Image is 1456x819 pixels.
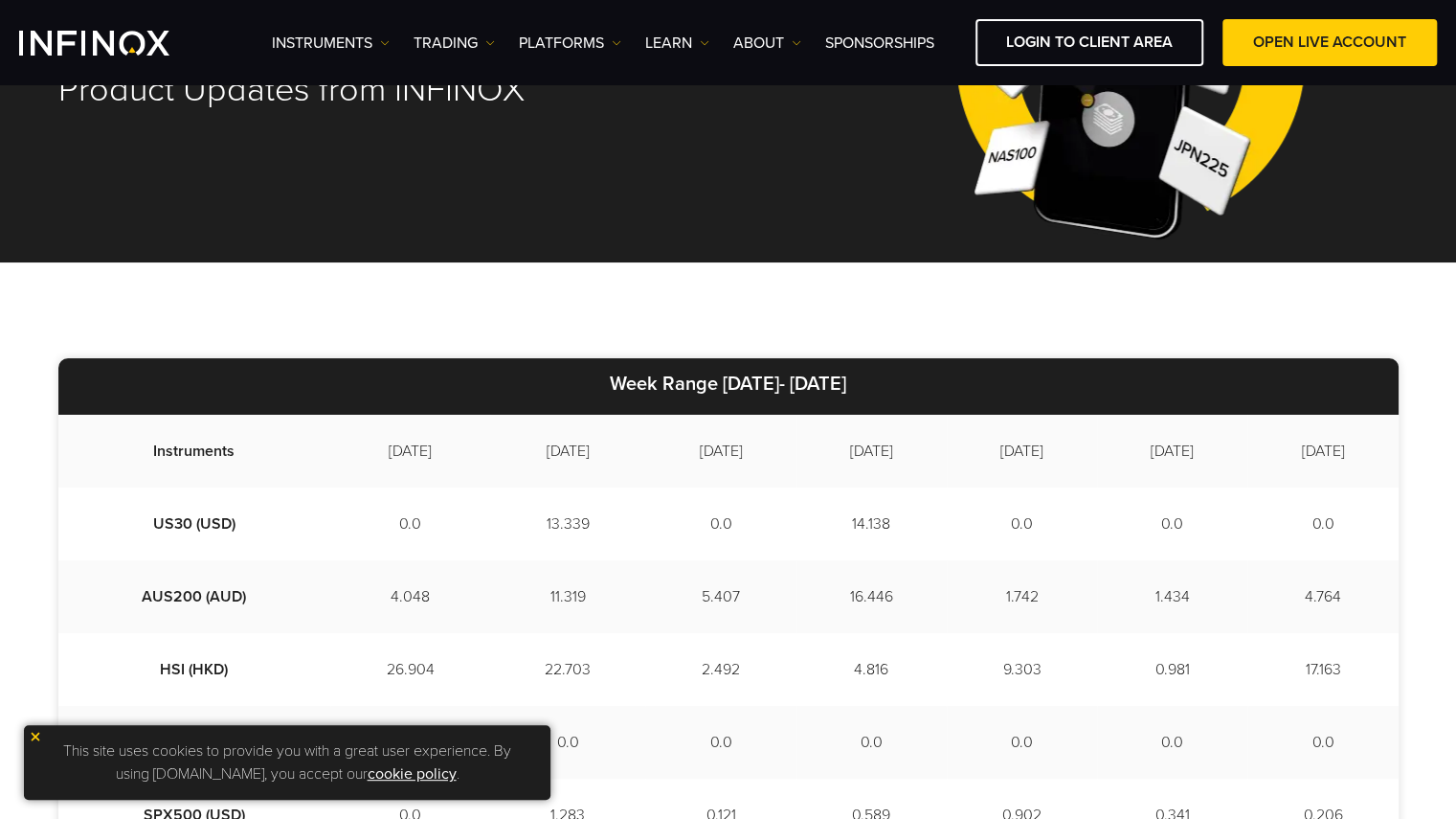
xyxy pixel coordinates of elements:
td: 17.163 [1247,633,1398,706]
td: 0.0 [947,488,1097,560]
a: LOGIN TO CLIENT AREA [975,19,1203,66]
td: 1.742 [947,560,1097,633]
td: 0.0 [330,488,489,560]
td: HSI (HKD) [58,633,331,706]
td: 9.303 [947,633,1097,706]
td: 26.904 [330,633,489,706]
a: OPEN LIVE ACCOUNT [1222,19,1437,66]
td: 5.407 [645,560,795,633]
td: [DATE] [796,415,947,488]
a: cookie policy [368,764,457,784]
td: JPN225 (JPN) [58,706,331,779]
td: AUS200 (AUD) [58,560,331,633]
td: [DATE] [330,415,489,488]
img: yellow close icon [29,730,42,743]
td: 13.339 [490,488,646,560]
td: 4.764 [1247,560,1398,633]
td: Instruments [58,415,331,488]
td: 16.446 [796,560,947,633]
td: 0.981 [1097,633,1247,706]
td: 0.0 [796,706,947,779]
td: [DATE] [1097,415,1247,488]
td: 0.0 [330,706,489,779]
td: 0.0 [645,706,795,779]
td: 1.434 [1097,560,1247,633]
td: 0.0 [947,706,1097,779]
td: 0.0 [645,488,795,560]
td: 0.0 [1247,706,1398,779]
td: 0.0 [490,706,646,779]
td: [DATE] [490,415,646,488]
strong: Week Range [610,373,718,396]
td: 4.816 [796,633,947,706]
a: ABOUT [733,32,801,55]
strong: [DATE]- [DATE] [723,373,846,396]
td: 11.319 [490,560,646,633]
td: [DATE] [947,415,1097,488]
td: [DATE] [645,415,795,488]
td: [DATE] [1247,415,1398,488]
p: This site uses cookies to provide you with a great user experience. By using [DOMAIN_NAME], you a... [34,735,541,790]
a: SPONSORSHIPS [825,32,934,55]
td: 0.0 [1097,706,1247,779]
a: PLATFORMS [519,32,621,55]
a: INFINOX Logo [19,31,214,56]
a: Learn [645,32,709,55]
td: 14.138 [796,488,947,560]
a: TRADING [414,32,495,55]
td: US30 (USD) [58,488,331,560]
td: 2.492 [645,633,795,706]
td: 4.048 [330,560,489,633]
td: 0.0 [1097,488,1247,560]
td: 22.703 [490,633,646,706]
a: Instruments [272,32,390,55]
td: 0.0 [1247,488,1398,560]
h2: Product Updates from INFINOX [58,69,795,111]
